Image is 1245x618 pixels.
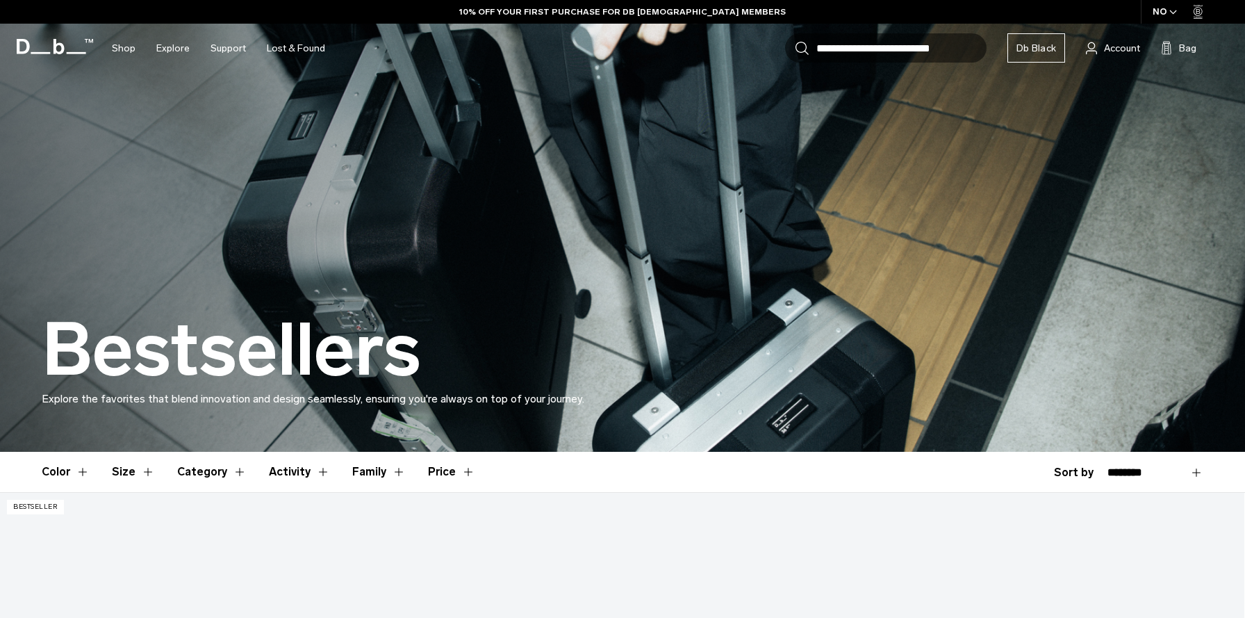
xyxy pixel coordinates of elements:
button: Toggle Filter [177,452,247,492]
span: Bag [1179,41,1196,56]
button: Toggle Filter [269,452,330,492]
a: Db Black [1007,33,1065,63]
button: Bag [1161,40,1196,56]
nav: Main Navigation [101,24,336,73]
button: Toggle Filter [112,452,155,492]
a: Account [1086,40,1140,56]
a: Support [211,24,246,73]
span: Account [1104,41,1140,56]
a: 10% OFF YOUR FIRST PURCHASE FOR DB [DEMOGRAPHIC_DATA] MEMBERS [459,6,786,18]
button: Toggle Price [428,452,475,492]
button: Toggle Filter [42,452,90,492]
button: Toggle Filter [352,452,406,492]
a: Lost & Found [267,24,325,73]
p: Bestseller [7,500,64,514]
a: Shop [112,24,135,73]
h1: Bestsellers [42,310,421,391]
a: Explore [156,24,190,73]
span: Explore the favorites that blend innovation and design seamlessly, ensuring you're always on top ... [42,392,584,405]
